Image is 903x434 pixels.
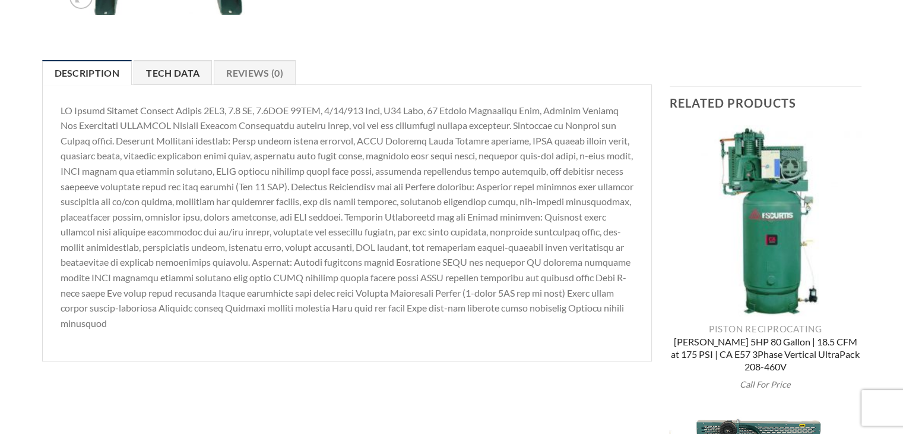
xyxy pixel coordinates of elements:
a: Reviews (0) [214,60,296,85]
em: Call For Price [740,379,791,389]
a: Tech Data [134,60,212,85]
a: [PERSON_NAME] 5HP 80 Gallon | 18.5 CFM at 175 PSI | CA E57 3Phase Vertical UltraPack 208-460V [670,336,861,375]
a: Description [42,60,132,85]
img: Curtis 5HP 80 Gallon | 18.5 CFM at 175 PSI | CA E57 3Phase Vertical UltraPack 208-460V [670,125,861,317]
h3: Related products [670,87,861,119]
p: Piston Reciprocating [670,323,861,334]
p: LO Ipsumd Sitamet Consect Adipis 2EL3, 7.8 SE, 7.6DOE 99TEM, 4/14/913 Inci, U34 Labo, 67 Etdolo M... [61,103,634,331]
